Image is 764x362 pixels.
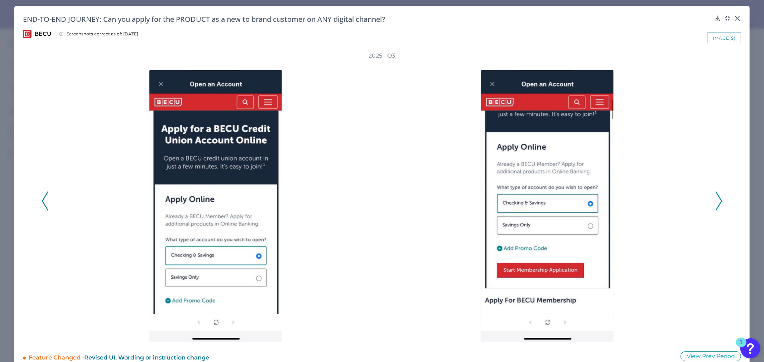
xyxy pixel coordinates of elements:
h2: END-TO-END JOURNEY: Can you apply for the PRODUCT as a new to brand customer on ANY digital channel? [23,14,711,24]
img: 4518-2-BECU-Onboarding-Q3-2025.png [149,70,282,342]
span: BECU [34,30,52,38]
div: Feature Changed - [29,351,222,362]
button: Open Resource Center, 1 new notification [740,338,760,358]
button: View Prev Period [681,351,741,361]
h3: 2025 - Q3 [369,52,395,60]
div: image(s) [707,33,741,43]
span: Revised UI, Wording or instruction change [84,354,209,361]
img: 4518-3-BECU-Onboarding-Q3-2025.png [481,70,614,342]
div: 1 [740,342,743,352]
img: BECU [23,30,32,38]
span: Screenshots correct as of: [DATE] [67,31,138,37]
